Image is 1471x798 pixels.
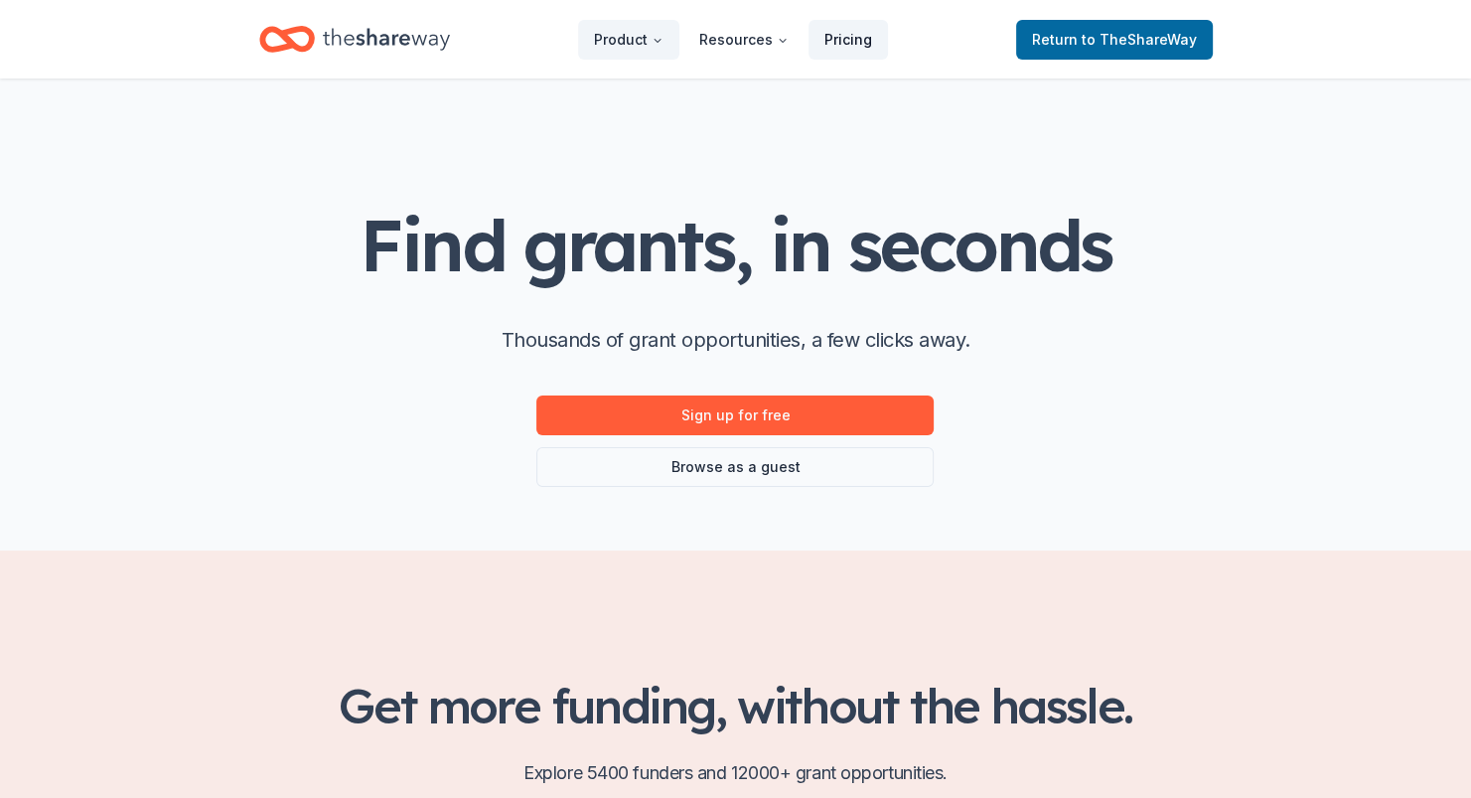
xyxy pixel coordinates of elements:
[578,16,888,63] nav: Main
[1032,28,1197,52] span: Return
[536,396,934,435] a: Sign up for free
[809,20,888,60] a: Pricing
[683,20,805,60] button: Resources
[259,678,1213,733] h2: Get more funding, without the hassle.
[360,206,1110,284] h1: Find grants, in seconds
[259,757,1213,789] p: Explore 5400 funders and 12000+ grant opportunities.
[1082,31,1197,48] span: to TheShareWay
[578,20,679,60] button: Product
[259,16,450,63] a: Home
[536,447,934,487] a: Browse as a guest
[1016,20,1213,60] a: Returnto TheShareWay
[501,324,969,356] p: Thousands of grant opportunities, a few clicks away.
